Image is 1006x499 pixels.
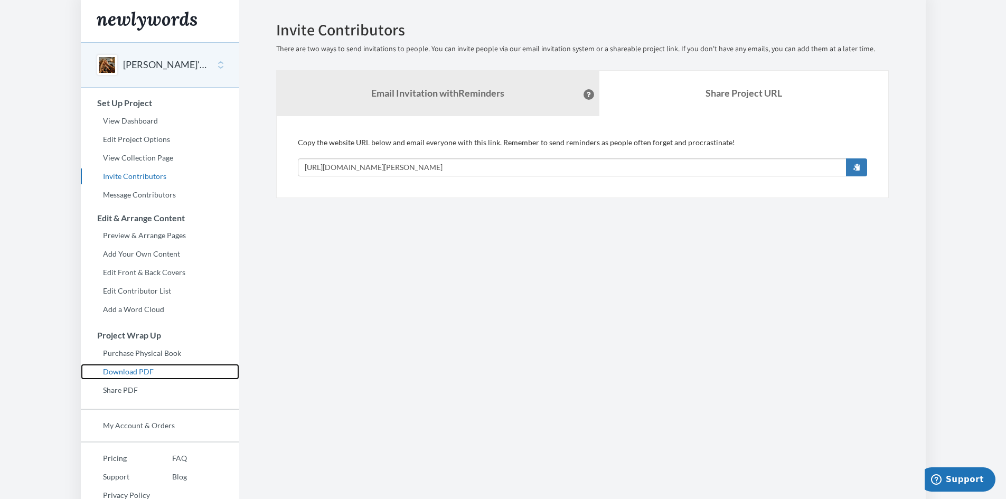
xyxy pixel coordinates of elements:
[150,469,187,485] a: Blog
[81,418,239,434] a: My Account & Orders
[150,450,187,466] a: FAQ
[81,113,239,129] a: View Dashboard
[81,228,239,243] a: Preview & Arrange Pages
[81,168,239,184] a: Invite Contributors
[276,21,889,39] h2: Invite Contributors
[81,213,239,223] h3: Edit & Arrange Content
[81,265,239,280] a: Edit Front & Back Covers
[81,364,239,380] a: Download PDF
[371,87,504,99] strong: Email Invitation with Reminders
[276,44,889,54] p: There are two ways to send invitations to people. You can invite people via our email invitation ...
[81,302,239,317] a: Add a Word Cloud
[298,137,867,176] div: Copy the website URL below and email everyone with this link. Remember to send reminders as peopl...
[925,467,995,494] iframe: Opens a widget where you can chat to one of our agents
[81,150,239,166] a: View Collection Page
[81,382,239,398] a: Share PDF
[81,345,239,361] a: Purchase Physical Book
[81,187,239,203] a: Message Contributors
[123,58,209,72] button: [PERSON_NAME]'s Retirement
[81,450,150,466] a: Pricing
[81,331,239,340] h3: Project Wrap Up
[81,246,239,262] a: Add Your Own Content
[81,131,239,147] a: Edit Project Options
[81,98,239,108] h3: Set Up Project
[81,283,239,299] a: Edit Contributor List
[706,87,782,99] b: Share Project URL
[81,469,150,485] a: Support
[97,12,197,31] img: Newlywords logo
